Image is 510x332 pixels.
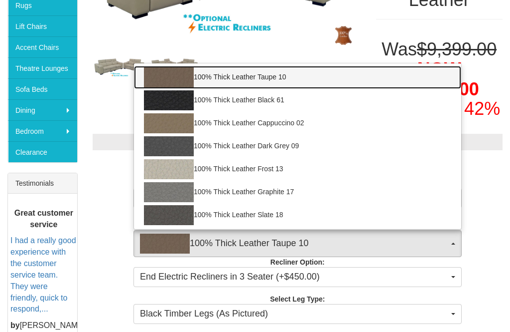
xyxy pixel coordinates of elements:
[134,158,461,181] a: 100% Thick Leather Frost 13
[134,89,461,112] a: 100% Thick Leather Black 61
[144,159,194,179] img: 100% Thick Leather Frost 13
[144,67,194,87] img: 100% Thick Leather Taupe 10
[144,182,194,202] img: 100% Thick Leather Graphite 17
[134,112,461,135] a: 100% Thick Leather Cappuccino 02
[134,66,461,89] a: 100% Thick Leather Taupe 10
[144,113,194,133] img: 100% Thick Leather Cappuccino 02
[134,204,461,227] a: 100% Thick Leather Slate 18
[144,205,194,225] img: 100% Thick Leather Slate 18
[144,136,194,156] img: 100% Thick Leather Dark Grey 09
[134,135,461,158] a: 100% Thick Leather Dark Grey 09
[134,181,461,204] a: 100% Thick Leather Graphite 17
[144,90,194,110] img: 100% Thick Leather Black 61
